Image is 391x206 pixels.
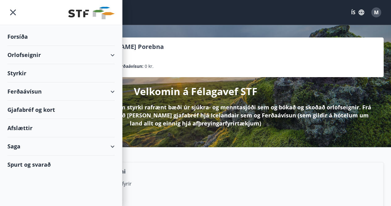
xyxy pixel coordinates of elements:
p: Hér á Félagavefnum getur þú sótt um styrki rafrænt bæði úr sjúkra- og menntasjóði sem og bókað og... [17,103,374,127]
div: Forsíða [7,28,115,46]
div: Gjafabréf og kort [7,101,115,119]
img: union_logo [68,7,115,19]
span: M [374,9,379,16]
div: Styrkir [7,64,115,82]
p: Velkomin á Félagavef STF [134,85,257,98]
span: 0 kr. [145,63,154,70]
div: Afslættir [7,119,115,137]
p: Ferðaávísun : [116,63,143,70]
div: Ferðaávísun [7,82,115,101]
div: Spurt og svarað [7,156,115,173]
div: Saga [7,137,115,156]
div: Orlofseignir [7,46,115,64]
button: M [369,5,384,20]
button: menu [7,7,19,18]
button: ÍS [348,7,368,18]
